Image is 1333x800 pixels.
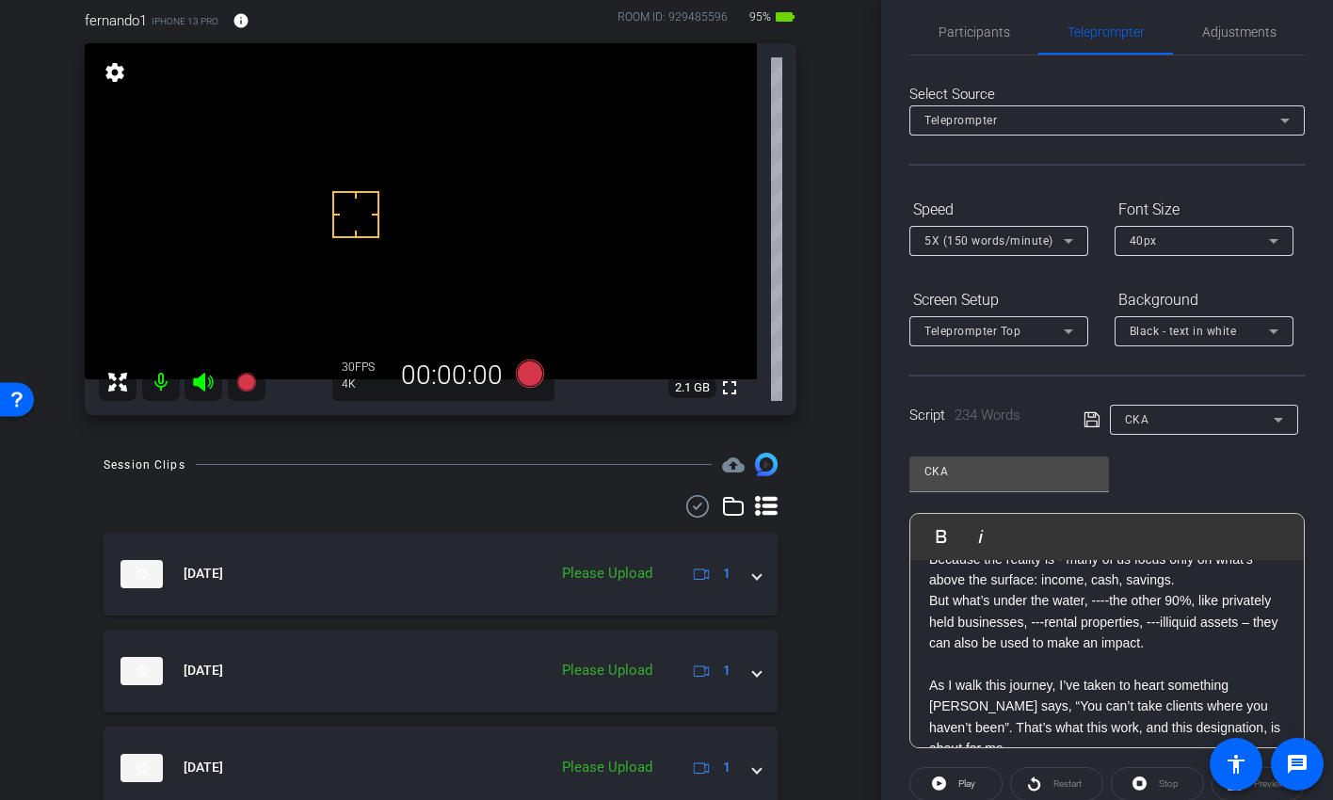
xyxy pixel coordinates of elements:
[929,549,1285,591] p: Because the reality is - many of us focus only on what’s above the surface: income, cash, savings.
[342,376,389,392] div: 4K
[929,675,1285,760] p: As I walk this journey, I’ve taken to heart something [PERSON_NAME] says, “You can’t take clients...
[723,564,731,584] span: 1
[909,284,1088,316] div: Screen Setup
[1130,325,1237,338] span: Black - text in white
[104,630,778,712] mat-expansion-panel-header: thumb-nail[DATE]Please Upload1
[120,754,163,782] img: thumb-nail
[553,757,662,778] div: Please Upload
[722,454,745,476] span: Destinations for your clips
[668,376,716,399] span: 2.1 GB
[553,660,662,681] div: Please Upload
[120,657,163,685] img: thumb-nail
[618,8,728,36] div: ROOM ID: 929485596
[924,234,1053,248] span: 5X (150 words/minute)
[747,2,774,32] span: 95%
[1115,284,1293,316] div: Background
[909,194,1088,226] div: Speed
[1225,753,1247,776] mat-icon: accessibility
[718,376,741,399] mat-icon: fullscreen
[102,61,128,84] mat-icon: settings
[958,778,975,789] span: Play
[909,84,1305,105] div: Select Source
[1125,413,1149,426] span: CKA
[85,10,147,31] span: fernando1
[939,25,1010,39] span: Participants
[1130,234,1157,248] span: 40px
[755,453,778,475] img: Session clips
[929,590,1285,653] p: But what’s under the water, ----the other 90%, like privately held businesses, ---rental properti...
[924,114,997,127] span: Teleprompter
[1202,25,1277,39] span: Adjustments
[184,564,223,584] span: [DATE]
[389,360,515,392] div: 00:00:00
[722,454,745,476] mat-icon: cloud_upload
[355,360,375,374] span: FPS
[723,758,731,777] span: 1
[1286,753,1309,776] mat-icon: message
[553,563,662,584] div: Please Upload
[774,6,796,28] mat-icon: battery_std
[184,661,223,680] span: [DATE]
[1068,25,1145,39] span: Teleprompter
[152,14,218,28] span: iPhone 13 Pro
[924,325,1020,338] span: Teleprompter Top
[723,661,731,680] span: 1
[104,456,185,474] div: Session Clips
[1115,194,1293,226] div: Font Size
[104,533,778,616] mat-expansion-panel-header: thumb-nail[DATE]Please Upload1
[184,758,223,777] span: [DATE]
[909,405,1057,426] div: Script
[955,407,1020,424] span: 234 Words
[233,12,249,29] mat-icon: info
[924,460,1094,483] input: Title
[342,360,389,375] div: 30
[120,560,163,588] img: thumb-nail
